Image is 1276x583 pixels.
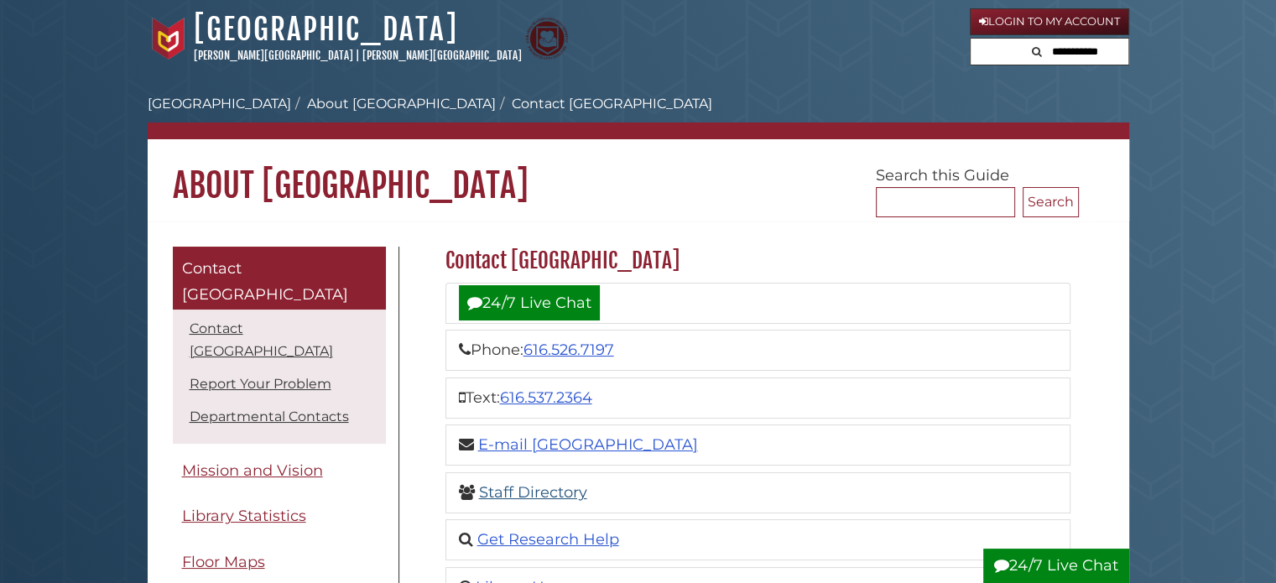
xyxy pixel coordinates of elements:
h2: Contact [GEOGRAPHIC_DATA] [437,247,1079,274]
h1: About [GEOGRAPHIC_DATA] [148,139,1129,206]
a: [GEOGRAPHIC_DATA] [148,96,291,112]
a: Contact [GEOGRAPHIC_DATA] [173,247,386,310]
a: Mission and Vision [173,452,386,490]
span: Contact [GEOGRAPHIC_DATA] [182,259,348,305]
a: [PERSON_NAME][GEOGRAPHIC_DATA] [194,49,353,62]
span: Floor Maps [182,553,265,571]
a: Report Your Problem [190,376,331,392]
img: Calvin University [148,18,190,60]
a: Floor Maps [173,544,386,581]
a: 616.537.2364 [500,388,592,407]
a: 616.526.7197 [523,341,614,359]
img: Calvin Theological Seminary [526,18,568,60]
a: [PERSON_NAME][GEOGRAPHIC_DATA] [362,49,522,62]
span: Mission and Vision [182,461,323,480]
a: E-mail [GEOGRAPHIC_DATA] [478,435,698,454]
span: | [356,49,360,62]
a: Departmental Contacts [190,409,349,424]
li: Text: [445,377,1070,419]
button: 24/7 Live Chat [983,549,1129,583]
a: 24/7 Live Chat [459,285,600,320]
button: Search [1027,39,1047,61]
a: Contact [GEOGRAPHIC_DATA] [190,320,333,359]
button: Search [1023,187,1079,217]
span: Library Statistics [182,507,306,525]
i: Search [1032,46,1042,57]
a: [GEOGRAPHIC_DATA] [194,11,458,48]
a: Login to My Account [970,8,1129,35]
li: Phone: [445,330,1070,371]
nav: breadcrumb [148,94,1129,139]
a: Library Statistics [173,497,386,535]
a: Staff Directory [479,483,587,502]
a: Get Research Help [477,530,619,549]
a: About [GEOGRAPHIC_DATA] [307,96,496,112]
li: Contact [GEOGRAPHIC_DATA] [496,94,712,114]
